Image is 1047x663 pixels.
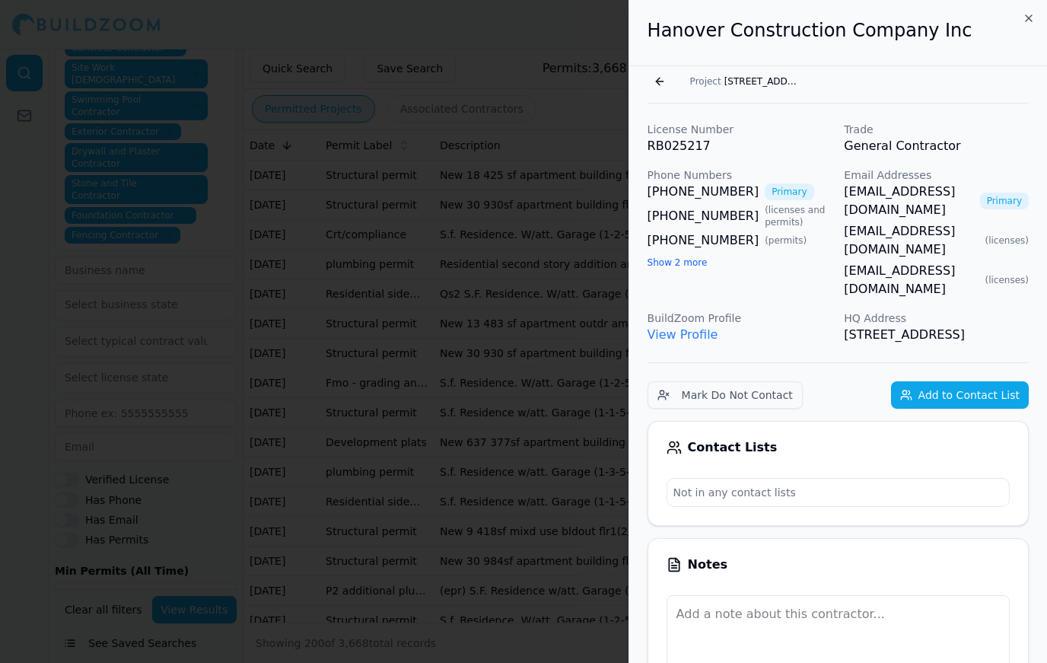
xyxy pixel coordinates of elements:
a: [EMAIL_ADDRESS][DOMAIN_NAME] [844,222,979,259]
button: Show 2 more [648,257,708,269]
p: Trade [844,122,1029,137]
button: Mark Do Not Contact [648,381,803,409]
a: View Profile [648,327,718,342]
p: Email Addresses [844,167,1029,183]
h2: Hanover Construction Company Inc [648,18,1029,43]
span: ( licenses and permits ) [765,204,832,228]
span: ( licenses ) [985,274,1029,286]
p: General Contractor [844,137,1029,155]
p: RB025217 [648,137,832,155]
div: Notes [667,557,1010,572]
span: Primary [765,183,813,200]
button: Add to Contact List [891,381,1029,409]
a: [EMAIL_ADDRESS][DOMAIN_NAME] [844,183,973,219]
a: [EMAIL_ADDRESS][DOMAIN_NAME] [844,262,979,298]
p: HQ Address [844,311,1029,326]
p: Not in any contact lists [667,479,1009,506]
span: ( permits ) [765,234,807,247]
span: [STREET_ADDRESS] [724,75,800,88]
p: [STREET_ADDRESS] [844,326,1029,344]
div: Contact Lists [667,440,1010,455]
button: Project[STREET_ADDRESS] [681,71,810,92]
p: BuildZoom Profile [648,311,832,326]
span: Project [690,75,721,88]
p: Phone Numbers [648,167,832,183]
a: [PHONE_NUMBER] [648,183,759,201]
a: [PHONE_NUMBER] [648,207,759,225]
span: ( licenses ) [985,234,1029,247]
p: License Number [648,122,832,137]
span: Primary [980,193,1029,209]
a: [PHONE_NUMBER] [648,231,759,250]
